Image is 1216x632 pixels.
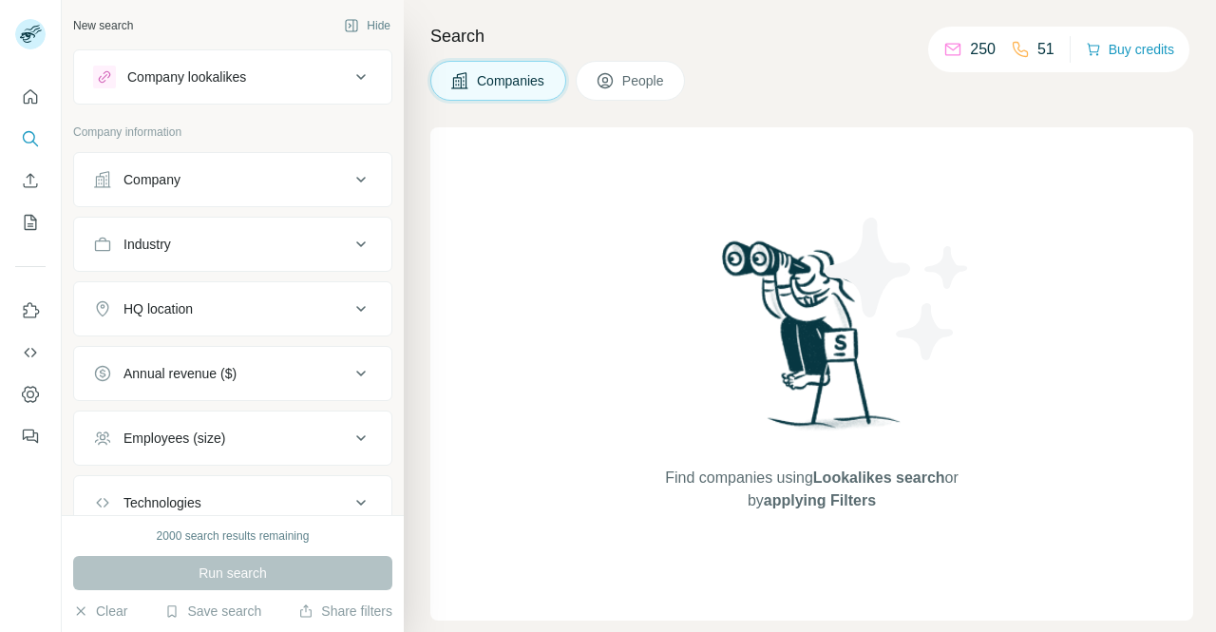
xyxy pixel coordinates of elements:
[74,480,391,526] button: Technologies
[15,419,46,453] button: Feedback
[73,124,392,141] p: Company information
[73,602,127,621] button: Clear
[970,38,996,61] p: 250
[622,71,666,90] span: People
[127,67,246,86] div: Company lookalikes
[659,467,963,512] span: Find companies using or by
[430,23,1193,49] h4: Search
[713,236,911,448] img: Surfe Illustration - Woman searching with binoculars
[157,527,310,545] div: 2000 search results remaining
[164,602,261,621] button: Save search
[123,299,193,318] div: HQ location
[74,286,391,332] button: HQ location
[15,294,46,328] button: Use Surfe on LinkedIn
[74,157,391,202] button: Company
[764,492,876,508] span: applying Filters
[1037,38,1054,61] p: 51
[477,71,546,90] span: Companies
[123,493,201,512] div: Technologies
[812,203,983,374] img: Surfe Illustration - Stars
[15,122,46,156] button: Search
[123,364,237,383] div: Annual revenue ($)
[74,221,391,267] button: Industry
[15,80,46,114] button: Quick start
[298,602,392,621] button: Share filters
[813,469,945,486] span: Lookalikes search
[331,11,404,40] button: Hide
[74,415,391,461] button: Employees (size)
[74,351,391,396] button: Annual revenue ($)
[15,205,46,239] button: My lists
[123,170,180,189] div: Company
[1086,36,1174,63] button: Buy credits
[123,235,171,254] div: Industry
[74,54,391,100] button: Company lookalikes
[123,429,225,448] div: Employees (size)
[15,377,46,412] button: Dashboard
[15,163,46,198] button: Enrich CSV
[73,17,133,34] div: New search
[15,335,46,370] button: Use Surfe API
